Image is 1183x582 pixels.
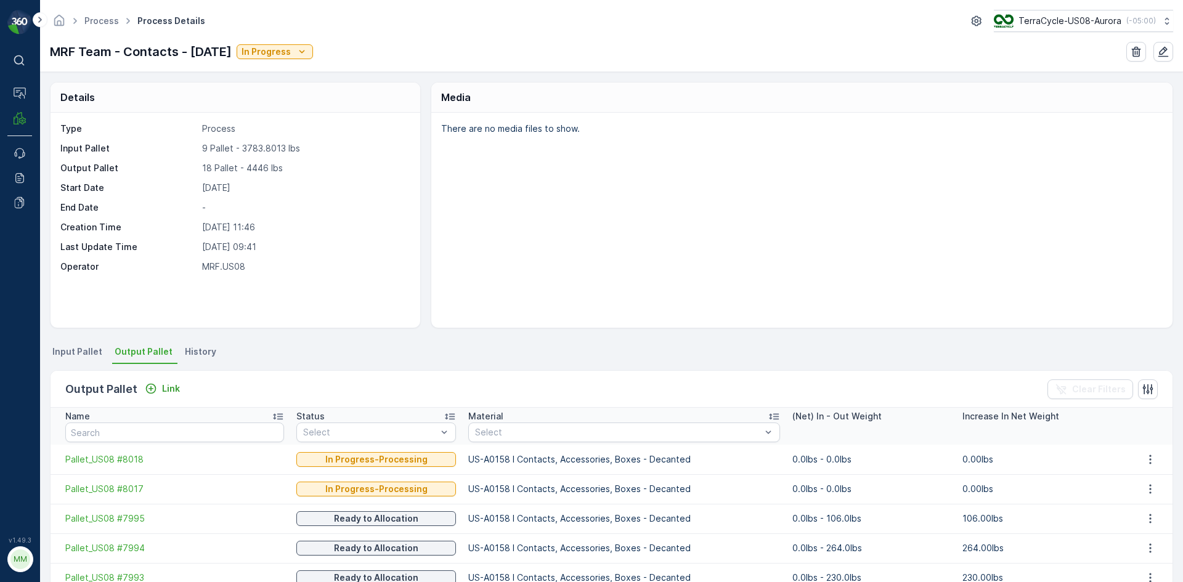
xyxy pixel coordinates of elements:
a: Pallet_US08 #8017 [65,483,284,495]
td: US-A0158 I Contacts, Accessories, Boxes - Decanted [462,474,786,504]
p: Process [202,123,407,135]
td: 106.00lbs [956,504,1126,533]
p: Name [65,410,90,422]
button: Ready to Allocation [296,511,456,526]
td: 0.00lbs [956,474,1126,504]
input: Search [65,422,284,442]
p: 18 Pallet - 4446 lbs [202,162,407,174]
p: Operator [60,261,197,273]
p: (Net) In - Out Weight [792,410,882,422]
p: TerraCycle-US08-Aurora [1018,15,1121,27]
p: - [202,201,407,214]
a: Pallet_US08 #7994 [65,542,284,554]
p: In Progress [242,46,291,58]
p: Material [468,410,503,422]
p: Ready to Allocation [334,512,418,525]
p: Input Pallet [60,142,197,155]
button: MM [7,546,32,572]
p: Creation Time [60,221,197,233]
td: US-A0158 I Contacts, Accessories, Boxes - Decanted [462,504,786,533]
td: 0.0lbs - 0.0lbs [786,474,956,504]
td: US-A0158 I Contacts, Accessories, Boxes - Decanted [462,533,786,563]
button: Ready to Allocation [296,541,456,556]
span: v 1.49.3 [7,536,32,544]
button: Link [140,381,185,396]
div: MM [10,549,30,569]
p: Increase In Net Weight [962,410,1059,422]
td: 0.0lbs - 0.0lbs [786,445,956,474]
td: 0.00lbs [956,445,1126,474]
img: image_ci7OI47.png [994,14,1014,28]
span: Process Details [135,15,208,27]
p: ( -05:00 ) [1126,16,1156,26]
p: Select [303,426,437,439]
span: Input Pallet [52,346,102,358]
span: Output Pallet [115,346,173,358]
p: Ready to Allocation [334,542,418,554]
td: 0.0lbs - 264.0lbs [786,533,956,563]
button: In Progress-Processing [296,482,456,496]
p: Link [162,382,180,395]
p: Media [441,90,471,105]
p: In Progress-Processing [325,483,428,495]
button: Clear Filters [1047,379,1133,399]
p: In Progress-Processing [325,453,428,466]
p: Start Date [60,182,197,194]
p: [DATE] [202,182,407,194]
button: In Progress [237,44,313,59]
p: Select [475,426,761,439]
p: MRF.US08 [202,261,407,273]
p: Last Update Time [60,241,197,253]
p: Output Pallet [60,162,197,174]
span: History [185,346,216,358]
p: MRF Team - Contacts - [DATE] [50,42,232,61]
p: 9 Pallet - 3783.8013 lbs [202,142,407,155]
img: logo [7,10,32,34]
td: 264.00lbs [956,533,1126,563]
a: Process [84,15,119,26]
p: Type [60,123,197,135]
p: Clear Filters [1072,383,1126,395]
td: 0.0lbs - 106.0lbs [786,504,956,533]
p: Status [296,410,325,422]
p: End Date [60,201,197,214]
a: Homepage [52,18,66,29]
p: [DATE] 11:46 [202,221,407,233]
td: US-A0158 I Contacts, Accessories, Boxes - Decanted [462,445,786,474]
p: Details [60,90,95,105]
p: Output Pallet [65,381,137,398]
p: [DATE] 09:41 [202,241,407,253]
a: Pallet_US08 #8018 [65,453,284,466]
button: In Progress-Processing [296,452,456,467]
p: There are no media files to show. [441,123,1160,135]
a: Pallet_US08 #7995 [65,512,284,525]
button: TerraCycle-US08-Aurora(-05:00) [994,10,1173,32]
